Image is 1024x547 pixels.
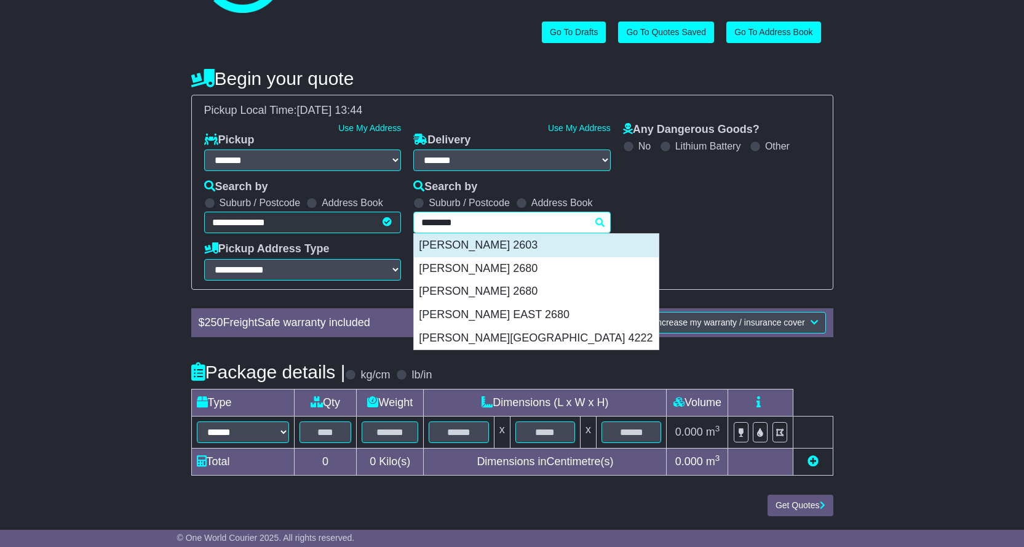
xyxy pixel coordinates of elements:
label: Search by [413,180,477,194]
td: Dimensions in Centimetre(s) [424,448,667,475]
div: [PERSON_NAME] 2680 [414,257,659,281]
a: Go To Drafts [542,22,606,43]
td: 0 [294,448,357,475]
td: x [581,416,597,448]
label: Delivery [413,134,470,147]
label: Suburb / Postcode [220,197,301,209]
sup: 3 [715,424,720,433]
span: [DATE] 13:44 [297,104,363,116]
label: Suburb / Postcode [429,197,510,209]
label: Pickup [204,134,255,147]
div: [PERSON_NAME] EAST 2680 [414,303,659,327]
td: Dimensions (L x W x H) [424,389,667,416]
td: Weight [357,389,424,416]
a: Add new item [808,455,819,468]
div: [PERSON_NAME] 2680 [414,280,659,303]
div: [PERSON_NAME] 2603 [414,234,659,257]
a: Use My Address [338,123,401,133]
td: Type [191,389,294,416]
span: m [706,426,720,438]
button: Get Quotes [768,495,833,516]
td: x [494,416,510,448]
span: 250 [205,316,223,329]
label: Pickup Address Type [204,242,330,256]
a: Use My Address [548,123,611,133]
button: Increase my warranty / insurance cover [646,312,825,333]
span: 0.000 [675,455,703,468]
a: Go To Quotes Saved [618,22,714,43]
span: Increase my warranty / insurance cover [654,317,804,327]
label: kg/cm [360,369,390,382]
label: Address Book [322,197,383,209]
label: lb/in [411,369,432,382]
td: Total [191,448,294,475]
label: Other [765,140,790,152]
span: 0.000 [675,426,703,438]
label: Address Book [531,197,593,209]
label: Lithium Battery [675,140,741,152]
td: Qty [294,389,357,416]
div: $ FreightSafe warranty included [192,316,547,330]
a: Go To Address Book [726,22,820,43]
div: [PERSON_NAME][GEOGRAPHIC_DATA] 4222 [414,327,659,350]
sup: 3 [715,453,720,463]
span: 0 [370,455,376,468]
label: No [638,140,651,152]
h4: Begin your quote [191,68,833,89]
label: Search by [204,180,268,194]
label: Any Dangerous Goods? [623,123,760,137]
span: © One World Courier 2025. All rights reserved. [177,533,355,543]
div: Pickup Local Time: [198,104,827,118]
span: m [706,455,720,468]
td: Kilo(s) [357,448,424,475]
td: Volume [667,389,728,416]
h4: Package details | [191,362,346,382]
